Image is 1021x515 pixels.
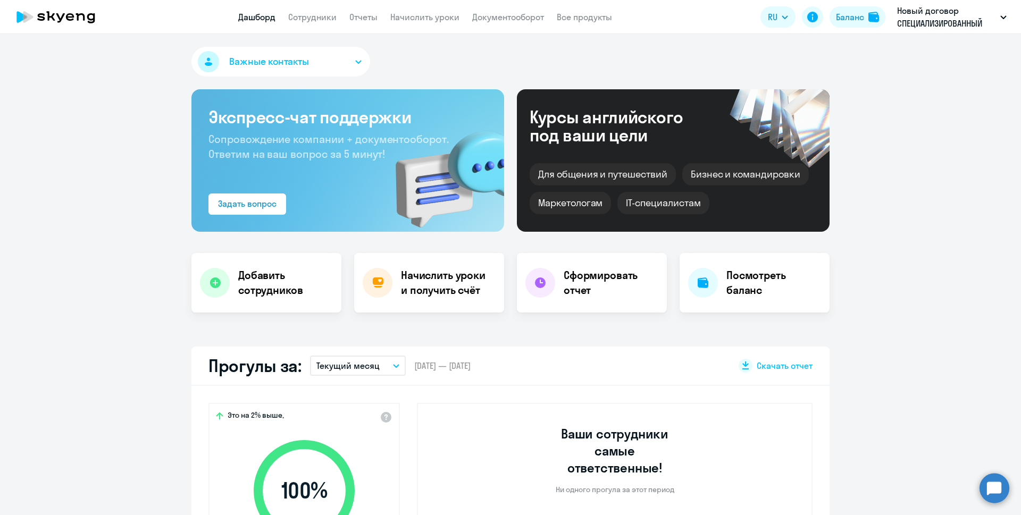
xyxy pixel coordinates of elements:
[547,425,683,476] h3: Ваши сотрудники самые ответственные!
[530,108,712,144] div: Курсы английского под ваши цели
[191,47,370,77] button: Важные контакты
[557,12,612,22] a: Все продукты
[757,360,813,372] span: Скачать отчет
[892,4,1012,30] button: Новый договор СПЕЦИАЛИЗИРОВАННЫЙ ДЕПОЗИТАРИЙ ИНФИНИТУМ, СПЕЦИАЛИЗИРОВАННЫЙ ДЕПОЗИТАРИЙ ИНФИНИТУМ, АО
[564,268,658,298] h4: Сформировать отчет
[401,268,493,298] h4: Начислить уроки и получить счёт
[310,356,406,376] button: Текущий месяц
[897,4,996,30] p: Новый договор СПЕЦИАЛИЗИРОВАННЫЙ ДЕПОЗИТАРИЙ ИНФИНИТУМ, СПЕЦИАЛИЗИРОВАННЫЙ ДЕПОЗИТАРИЙ ИНФИНИТУМ, АО
[556,485,674,494] p: Ни одного прогула за этот период
[288,12,337,22] a: Сотрудники
[243,478,365,503] span: 100 %
[682,163,809,185] div: Бизнес и командировки
[414,360,471,372] span: [DATE] — [DATE]
[316,359,380,372] p: Текущий месяц
[380,112,504,232] img: bg-img
[472,12,544,22] a: Документооборот
[208,132,449,161] span: Сопровождение компании + документооборот. Ответим на ваш вопрос за 5 минут!
[349,12,378,22] a: Отчеты
[228,410,284,423] span: Это на 2% выше,
[617,192,709,214] div: IT-специалистам
[868,12,879,22] img: balance
[208,193,286,215] button: Задать вопрос
[836,11,864,23] div: Баланс
[238,12,275,22] a: Дашборд
[530,192,611,214] div: Маркетологам
[229,55,309,69] span: Важные контакты
[760,6,796,28] button: RU
[726,268,821,298] h4: Посмотреть баланс
[390,12,459,22] a: Начислить уроки
[218,197,277,210] div: Задать вопрос
[768,11,777,23] span: RU
[208,355,302,376] h2: Прогулы за:
[208,106,487,128] h3: Экспресс-чат поддержки
[238,268,333,298] h4: Добавить сотрудников
[830,6,885,28] button: Балансbalance
[530,163,676,185] div: Для общения и путешествий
